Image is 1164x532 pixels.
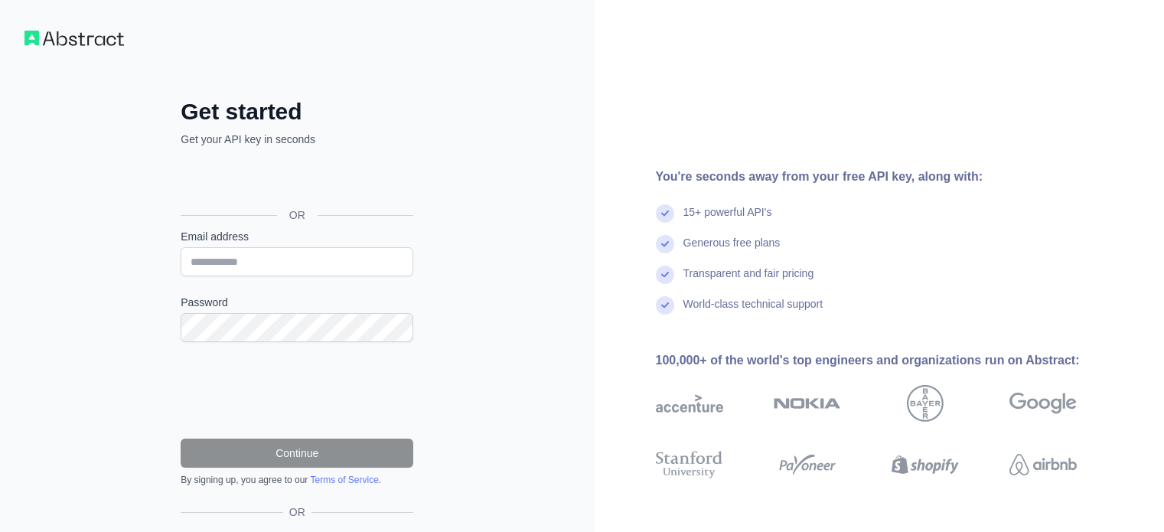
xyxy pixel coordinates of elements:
img: Workflow [24,31,124,46]
img: check mark [656,235,674,253]
div: By signing up, you agree to our . [181,474,413,486]
img: check mark [656,266,674,284]
img: airbnb [1009,448,1077,481]
div: Generous free plans [683,235,781,266]
img: check mark [656,204,674,223]
img: bayer [907,385,944,422]
img: google [1009,385,1077,422]
div: 15+ powerful API's [683,204,772,235]
img: payoneer [774,448,841,481]
iframe: reCAPTCHA [181,361,413,420]
img: shopify [892,448,959,481]
div: Transparent and fair pricing [683,266,814,296]
div: World-class technical support [683,296,823,327]
label: Password [181,295,413,310]
img: accenture [656,385,723,422]
span: OR [283,504,311,520]
img: stanford university [656,448,723,481]
a: Terms of Service [310,475,378,485]
span: OR [277,207,318,223]
img: nokia [774,385,841,422]
div: You're seconds away from your free API key, along with: [656,168,1126,186]
label: Email address [181,229,413,244]
button: Continue [181,439,413,468]
iframe: "Google-বোতামের মাধ্যমে সাইন ইন করুন" [173,164,418,197]
div: 100,000+ of the world's top engineers and organizations run on Abstract: [656,351,1126,370]
p: Get your API key in seconds [181,132,413,147]
h2: Get started [181,98,413,126]
img: check mark [656,296,674,315]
